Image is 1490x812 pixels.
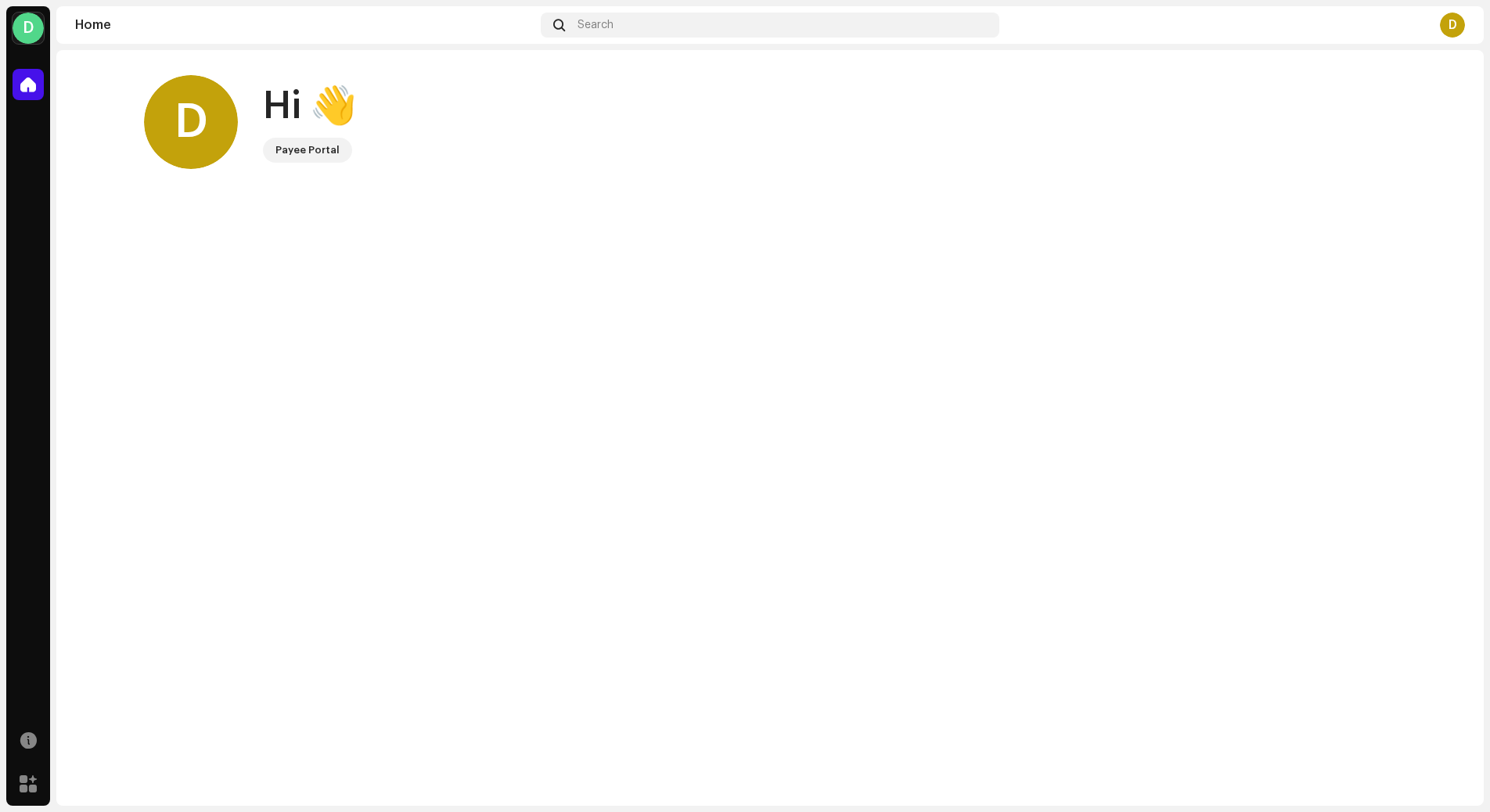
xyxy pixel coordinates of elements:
span: Search [578,19,614,31]
div: Home [75,19,534,31]
div: Payee Portal [275,141,340,160]
div: D [1440,13,1465,38]
div: Hi 👋 [263,81,357,131]
div: D [144,75,238,169]
div: D [13,13,44,44]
